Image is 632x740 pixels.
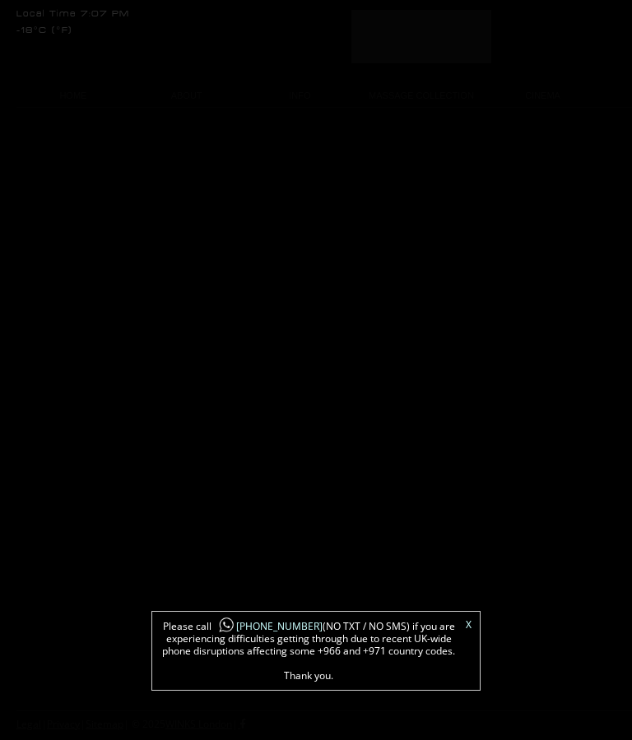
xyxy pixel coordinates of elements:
a: X [466,620,472,630]
a: HOME [16,85,130,107]
a: [PHONE_NUMBER] [211,619,323,633]
a: Legal [16,717,41,731]
a: CINEMA [486,85,600,107]
a: Sitemap [86,717,123,731]
a: WINKS London [165,717,232,731]
div: Local Time 7:07 PM [16,10,130,19]
div: -18°C (°F) [16,26,72,35]
a: MASSAGE COLLECTION [356,85,486,107]
a: INFO [244,85,357,107]
a: ABOUT [130,85,244,107]
span: Please call (NO TXT / NO SMS) if you are experiencing difficulties getting through due to recent ... [160,620,457,682]
a: Privacy [47,717,80,731]
div: | | | © 2025 | [16,711,245,738]
img: whatsapp-icon1.png [218,617,235,634]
